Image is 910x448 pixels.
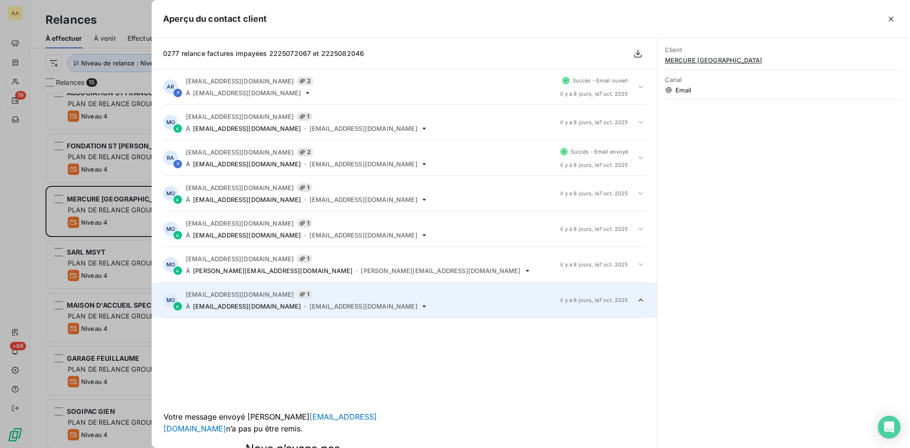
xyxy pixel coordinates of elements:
[665,46,902,54] span: Client
[186,184,294,192] span: [EMAIL_ADDRESS][DOMAIN_NAME]
[186,148,294,156] span: [EMAIL_ADDRESS][DOMAIN_NAME]
[309,302,418,310] span: [EMAIL_ADDRESS][DOMAIN_NAME]
[186,219,294,227] span: [EMAIL_ADDRESS][DOMAIN_NAME]
[297,219,312,228] span: 1
[297,290,312,299] span: 1
[573,78,628,83] span: Succès - Email ouvert
[163,411,423,440] td: Votre message envoyé [PERSON_NAME] n’a pas pu être remis.
[163,150,178,165] div: RA
[193,267,353,274] span: [PERSON_NAME][EMAIL_ADDRESS][DOMAIN_NAME]
[560,226,628,232] span: il y a 8 jours , le 7 oct. 2025
[186,267,190,274] span: À
[163,221,178,237] div: MO
[297,255,312,263] span: 1
[878,416,901,439] div: Open Intercom Messenger
[163,115,178,130] div: MO
[186,196,190,203] span: À
[297,77,313,85] span: 2
[560,191,628,196] span: il y a 8 jours , le 7 oct. 2025
[304,197,306,202] span: -
[186,231,190,239] span: À
[186,125,190,132] span: À
[164,326,223,401] img: Office365Logo_Orange.png
[571,149,628,155] span: Succès - Email envoyé
[193,196,301,203] span: [EMAIL_ADDRESS][DOMAIN_NAME]
[309,160,418,168] span: [EMAIL_ADDRESS][DOMAIN_NAME]
[361,267,520,274] span: [PERSON_NAME][EMAIL_ADDRESS][DOMAIN_NAME]
[186,89,190,97] span: À
[297,183,312,192] span: 1
[665,76,902,83] span: Canal
[665,56,902,64] span: MERCURE [GEOGRAPHIC_DATA]
[163,186,178,201] div: MO
[560,162,628,168] span: il y a 8 jours , le 7 oct. 2025
[309,196,418,203] span: [EMAIL_ADDRESS][DOMAIN_NAME]
[304,126,306,131] span: -
[560,297,628,303] span: il y a 8 jours , le 7 oct. 2025
[560,91,628,97] span: il y a 8 jours , le 7 oct. 2025
[304,232,306,238] span: -
[560,119,628,125] span: il y a 8 jours , le 7 oct. 2025
[186,77,294,85] span: [EMAIL_ADDRESS][DOMAIN_NAME]
[304,161,306,167] span: -
[193,231,301,239] span: [EMAIL_ADDRESS][DOMAIN_NAME]
[309,231,418,239] span: [EMAIL_ADDRESS][DOMAIN_NAME]
[297,112,312,121] span: 1
[193,160,301,168] span: [EMAIL_ADDRESS][DOMAIN_NAME]
[163,257,178,272] div: MO
[193,125,301,132] span: [EMAIL_ADDRESS][DOMAIN_NAME]
[193,89,301,97] span: [EMAIL_ADDRESS][DOMAIN_NAME]
[309,125,418,132] span: [EMAIL_ADDRESS][DOMAIN_NAME]
[163,79,178,94] div: AR
[297,148,313,156] span: 2
[560,262,628,267] span: il y a 8 jours , le 7 oct. 2025
[304,303,306,309] span: -
[186,302,190,310] span: À
[163,293,178,308] div: MO
[186,113,294,120] span: [EMAIL_ADDRESS][DOMAIN_NAME]
[186,160,190,168] span: À
[355,268,358,274] span: -
[163,12,267,26] h5: Aperçu du contact client
[193,302,301,310] span: [EMAIL_ADDRESS][DOMAIN_NAME]
[186,255,294,263] span: [EMAIL_ADDRESS][DOMAIN_NAME]
[665,86,902,94] span: Email
[186,291,294,298] span: [EMAIL_ADDRESS][DOMAIN_NAME]
[163,49,364,57] span: 0277 relance factures impayées 2225072067 et 2225082046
